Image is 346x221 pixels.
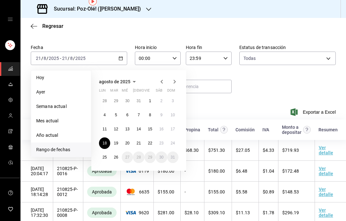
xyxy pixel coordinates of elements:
span: $ 296.19 [282,210,299,215]
button: 1 de agosto de 2025 [144,95,156,107]
button: 22 de agosto de 2025 [144,137,156,149]
abbr: 31 de julio de 2025 [136,99,141,103]
label: Hora fin [186,45,232,50]
td: - [180,182,204,202]
button: Exportar a Excel [292,108,336,116]
abbr: 28 de agosto de 2025 [136,155,141,160]
svg: Este monto equivale al total pagado por el comensal antes de aplicar Comisión e IVA. [220,126,228,134]
button: 21 de agosto de 2025 [133,137,144,149]
abbr: 16 de agosto de 2025 [159,127,163,131]
button: 5 de agosto de 2025 [110,109,121,121]
div: Comisión [235,127,255,132]
div: Transacciones cobradas de manera exitosa. [87,187,117,197]
button: 23 de agosto de 2025 [156,137,167,149]
span: / [41,56,43,61]
button: 30 de agosto de 2025 [156,151,167,163]
abbr: 23 de agosto de 2025 [159,141,163,145]
td: 210825-P-0016 [53,161,83,182]
abbr: miércoles [122,88,128,95]
abbr: jueves [133,88,171,95]
div: Resumen [318,127,338,132]
span: / [73,56,75,61]
abbr: viernes [144,88,150,95]
span: Año actual [36,132,86,139]
button: 9 de agosto de 2025 [156,109,167,121]
a: Ver detalle [319,187,333,197]
span: / [68,56,70,61]
button: 2 de agosto de 2025 [156,95,167,107]
input: ---- [75,56,86,61]
span: Mes actual [36,118,86,124]
button: 27 de agosto de 2025 [122,151,133,163]
span: $ 719.93 [282,148,299,153]
button: open drawer [8,17,13,22]
button: 17 de agosto de 2025 [167,123,178,135]
span: $ 180.00 [158,168,174,174]
span: - [60,56,61,61]
span: 0119 [125,168,150,174]
span: $ 155.00 [158,189,174,194]
td: [DATE] 20:04:17 [21,161,53,182]
button: 31 de julio de 2025 [133,95,144,107]
input: -- [62,56,68,61]
abbr: 11 de agosto de 2025 [103,127,107,131]
span: $ 309.10 [208,210,225,215]
abbr: 2 de agosto de 2025 [160,99,162,103]
button: 16 de agosto de 2025 [156,123,167,135]
abbr: sábado [156,88,162,95]
abbr: 31 de agosto de 2025 [171,155,175,160]
div: Transacciones cobradas de manera exitosa. [87,166,117,176]
button: 28 de agosto de 2025 [133,151,144,163]
abbr: 25 de agosto de 2025 [103,155,107,160]
button: 14 de agosto de 2025 [133,123,144,135]
span: $ 172.48 [282,168,299,174]
abbr: domingo [167,88,175,95]
input: -- [43,56,46,61]
abbr: 14 de agosto de 2025 [136,127,141,131]
input: -- [70,56,73,61]
abbr: 27 de agosto de 2025 [125,155,129,160]
span: $ 4.33 [263,148,274,153]
abbr: 9 de agosto de 2025 [160,113,162,117]
abbr: lunes [99,88,106,95]
button: 7 de agosto de 2025 [133,109,144,121]
span: $ 1.04 [263,168,274,174]
abbr: 1 de agosto de 2025 [149,99,151,103]
button: 30 de julio de 2025 [122,95,133,107]
button: 29 de agosto de 2025 [144,151,156,163]
abbr: 17 de agosto de 2025 [171,127,175,131]
span: Hoy [36,74,86,81]
span: agosto de 2025 [99,79,130,84]
span: $ 148.53 [282,189,299,194]
abbr: 24 de agosto de 2025 [171,141,175,145]
td: 210825-P-0012 [53,182,83,202]
abbr: 5 de agosto de 2025 [115,113,117,117]
span: $ 751.30 [208,148,225,153]
span: 6635 [125,189,150,195]
abbr: 22 de agosto de 2025 [148,141,152,145]
button: 19 de agosto de 2025 [110,137,121,149]
span: $ 11.13 [236,210,250,215]
label: Fecha [31,45,127,50]
label: Hora inicio [135,45,181,50]
button: 29 de julio de 2025 [110,95,121,107]
abbr: 8 de agosto de 2025 [149,113,151,117]
button: 4 de agosto de 2025 [99,109,110,121]
span: Ayer [36,89,86,95]
abbr: 19 de agosto de 2025 [114,141,118,145]
button: 31 de agosto de 2025 [167,151,178,163]
span: Semana actual [36,103,86,110]
abbr: 26 de agosto de 2025 [114,155,118,160]
div: Transacciones cobradas de manera exitosa. [87,208,117,218]
td: [DATE] 18:14:28 [21,182,53,202]
abbr: martes [110,88,118,95]
button: agosto de 2025 [99,78,138,86]
span: Rango de fechas [36,146,86,153]
span: Todas [243,55,256,61]
abbr: 12 de agosto de 2025 [114,127,118,131]
td: [DATE] 20:10:19 [21,140,53,161]
span: $ 0.89 [263,189,274,194]
abbr: 28 de julio de 2025 [103,99,107,103]
button: 8 de agosto de 2025 [144,109,156,121]
button: 10 de agosto de 2025 [167,109,178,121]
